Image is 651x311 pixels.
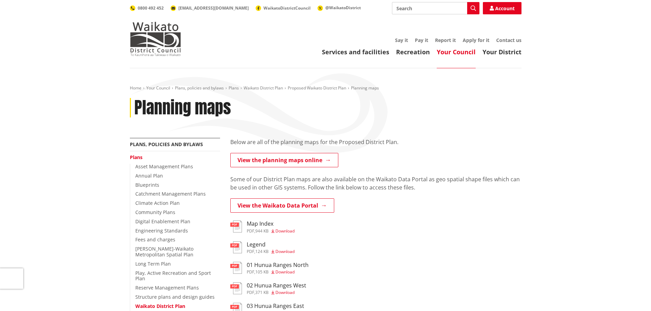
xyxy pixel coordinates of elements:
span: Download [275,289,295,295]
nav: breadcrumb [130,85,521,91]
a: Plans [130,154,143,160]
a: Structure plans and design guides [135,294,215,300]
a: [PERSON_NAME]-Waikato Metropolitan Spatial Plan [135,245,193,258]
div: , [247,250,295,254]
span: pdf [247,289,254,295]
a: Plans [229,85,239,91]
a: Legend pdf,124 KB Download [230,241,295,254]
a: Fees and charges [135,236,175,243]
h3: Map Index [247,221,295,227]
div: , [247,229,295,233]
a: Digital Enablement Plan [135,218,190,225]
a: WaikatoDistrictCouncil [256,5,311,11]
a: Account [483,2,521,14]
h1: Planning maps [134,98,231,118]
div: , [247,291,306,295]
p: Below are all of the planning maps for the Proposed District Plan. [230,138,521,146]
img: document-pdf.svg [230,282,242,294]
a: Waikato District Plan [244,85,283,91]
a: Your Council [146,85,170,91]
span: 124 KB [255,249,269,254]
a: Your District [483,48,521,56]
h3: 02 Hunua Ranges West [247,282,306,289]
a: Long Term Plan [135,260,171,267]
a: Recreation [396,48,430,56]
a: Play, Active Recreation and Sport Plan [135,270,211,282]
span: WaikatoDistrictCouncil [263,5,311,11]
div: , [247,270,309,274]
a: Asset Management Plans [135,163,193,170]
a: @WaikatoDistrict [317,5,361,11]
a: 01 Hunua Ranges North pdf,105 KB Download [230,262,309,274]
a: Apply for it [463,37,489,43]
span: @WaikatoDistrict [325,5,361,11]
img: document-pdf.svg [230,221,242,232]
a: [EMAIL_ADDRESS][DOMAIN_NAME] [171,5,249,11]
a: View the planning maps online [230,153,338,167]
p: Some of our District Plan maps are also available on the Waikato Data Portal as geo spatial shape... [230,175,521,192]
a: Map Index pdf,944 KB Download [230,221,295,233]
a: Annual Plan [135,172,163,179]
a: Pay it [415,37,428,43]
a: Community Plans [135,209,175,215]
a: 02 Hunua Ranges West pdf,371 KB Download [230,282,306,295]
a: Climate Action Plan [135,200,180,206]
span: 0800 492 452 [138,5,164,11]
a: Plans, policies and bylaws [175,85,224,91]
a: Engineering Standards [135,227,188,234]
h3: Legend [247,241,295,248]
a: Contact us [496,37,521,43]
a: Blueprints [135,182,159,188]
a: Proposed Waikato District Plan [288,85,346,91]
span: [EMAIL_ADDRESS][DOMAIN_NAME] [178,5,249,11]
span: pdf [247,249,254,254]
a: Home [130,85,141,91]
span: Planning maps [351,85,379,91]
span: 944 KB [255,228,269,234]
span: 371 KB [255,289,269,295]
a: Plans, policies and bylaws [130,141,203,147]
span: pdf [247,228,254,234]
input: Search input [392,2,479,14]
img: document-pdf.svg [230,241,242,253]
span: Download [275,269,295,275]
img: document-pdf.svg [230,262,242,274]
a: Services and facilities [322,48,389,56]
span: Download [275,249,295,254]
img: Waikato District Council - Te Kaunihera aa Takiwaa o Waikato [130,22,181,56]
a: Catchment Management Plans [135,190,206,197]
a: Reserve Management Plans [135,284,199,291]
h3: 03 Hunua Ranges East [247,303,304,309]
a: Report it [435,37,456,43]
a: Say it [395,37,408,43]
span: pdf [247,269,254,275]
a: View the Waikato Data Portal [230,198,334,213]
span: Download [275,228,295,234]
a: 0800 492 452 [130,5,164,11]
h3: 01 Hunua Ranges North [247,262,309,268]
a: Your Council [437,48,476,56]
span: 105 KB [255,269,269,275]
a: Waikato District Plan [135,303,185,309]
